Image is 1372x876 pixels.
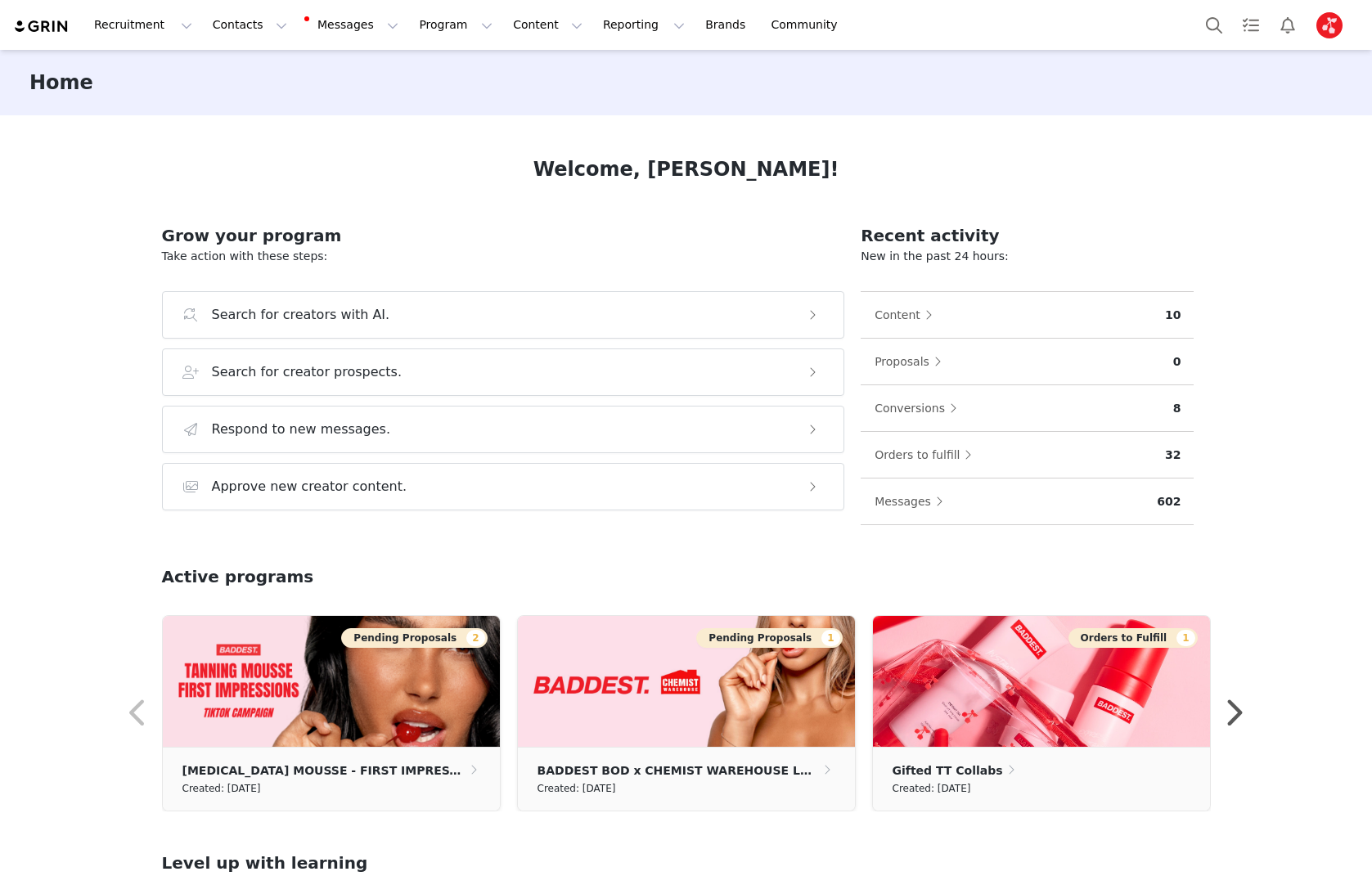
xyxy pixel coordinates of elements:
[1165,307,1181,324] p: 10
[893,761,1003,779] p: Gifted TT Collabs
[695,7,760,43] a: Brands
[212,362,403,382] h3: Search for creator prospects.
[538,761,821,779] p: BADDEST BOD x CHEMIST WAREHOUSE LAUNCH
[1233,7,1269,43] a: Tasks
[1068,628,1198,648] button: Orders to Fulfill1
[212,305,390,325] h3: Search for creators with AI.
[29,68,93,97] h3: Home
[182,779,261,797] small: Created: [DATE]
[503,7,592,43] button: Content
[538,779,616,797] small: Created: [DATE]
[212,420,391,439] h3: Respond to new messages.
[162,851,1211,875] h2: Level up with learning
[1270,7,1306,43] button: Notifications
[696,628,842,648] button: Pending Proposals1
[1307,12,1359,38] button: Profile
[533,155,839,184] h1: Welcome, [PERSON_NAME]!
[874,395,965,421] button: Conversions
[203,7,297,43] button: Contacts
[874,442,980,468] button: Orders to fulfill
[162,463,845,510] button: Approve new creator content.
[13,19,70,34] img: grin logo
[874,302,941,328] button: Content
[874,348,950,375] button: Proposals
[182,761,468,779] p: [MEDICAL_DATA] MOUSSE - FIRST IMPRESSIONS CAMPAIGN
[893,779,971,797] small: Created: [DATE]
[1173,353,1181,371] p: 0
[1157,493,1181,510] p: 602
[162,406,845,453] button: Respond to new messages.
[1165,447,1181,464] p: 32
[762,7,855,43] a: Community
[861,223,1194,248] h2: Recent activity
[593,7,695,43] button: Reporting
[163,616,500,747] img: 30105e50-fbc6-491f-abf8-c055b00be18f.png
[162,248,845,265] p: Take action with these steps:
[162,223,845,248] h2: Grow your program
[1173,400,1181,417] p: 8
[162,291,845,339] button: Search for creators with AI.
[1316,12,1343,38] img: cfdc7c8e-f9f4-406a-bed9-72c9a347eaed.jpg
[212,477,407,496] h3: Approve new creator content.
[409,7,502,43] button: Program
[518,616,855,747] img: e3dfdf53-ca2f-4265-8276-c5e26eec39b0.jpg
[341,628,487,648] button: Pending Proposals2
[1196,7,1232,43] button: Search
[298,7,408,43] button: Messages
[162,348,845,396] button: Search for creator prospects.
[874,488,951,514] button: Messages
[861,248,1194,265] p: New in the past 24 hours:
[84,7,202,43] button: Recruitment
[873,616,1210,747] img: 2c73135a-8a47-4848-a7fd-940207521d89.jpg
[162,564,314,589] h2: Active programs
